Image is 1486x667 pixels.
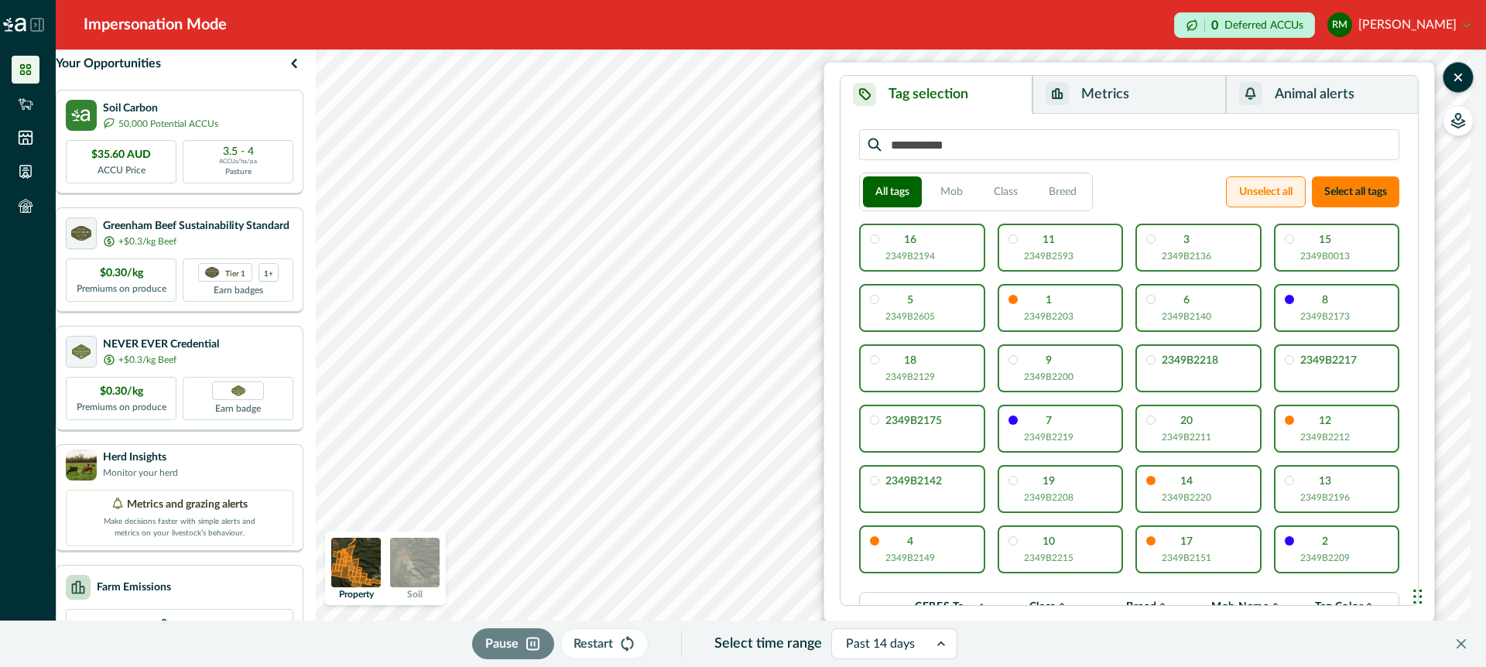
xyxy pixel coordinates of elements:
p: 2349B2136 [1162,249,1211,263]
p: 10 [1043,536,1055,547]
p: Class [1029,600,1056,613]
p: 2349B2209 [1300,551,1350,565]
img: property preview [331,538,381,587]
img: certification logo [205,267,219,278]
p: 16 [904,234,916,245]
p: 2349B2173 [1300,310,1350,323]
p: Breed [1126,600,1157,613]
p: Farm Emissions [97,580,171,596]
p: Make decisions faster with simple alerts and metrics on your livestock’s behaviour. [102,513,257,539]
p: Property [339,590,374,599]
p: 2349B2194 [885,249,935,263]
p: NEVER EVER Credential [103,337,219,353]
p: 2349B2196 [1300,491,1350,505]
p: CERES Tag VID [915,600,977,613]
p: Premiums on produce [77,400,166,414]
p: 7 [1046,416,1052,426]
p: Select time range [714,634,822,655]
iframe: Chat Widget [1409,558,1486,632]
button: Select all tags [1312,176,1399,207]
p: Tag Color [1315,600,1363,613]
p: Mob Name [1211,600,1269,613]
p: 2349B2219 [1024,430,1073,444]
img: certification logo [71,226,91,241]
p: 0 [1211,19,1218,32]
p: 20 [1180,416,1193,426]
p: Soil Carbon [103,101,218,117]
p: 5 [907,295,913,306]
p: 2349B2605 [885,310,935,323]
p: 11 [1043,234,1055,245]
p: Metrics and grazing alerts [127,497,248,513]
p: Monitor your herd [103,466,178,480]
p: Greenham Beef Sustainability Standard [103,218,289,234]
p: 2349B2208 [1024,491,1073,505]
p: $0.30/kg [100,384,143,400]
p: 17 [1180,536,1193,547]
img: soil preview [390,538,440,587]
p: 2349B2218 [1162,355,1218,366]
button: Rodney McIntyre[PERSON_NAME] [1327,6,1471,43]
p: 2349B2215 [1024,551,1073,565]
p: Herd Insights [103,450,178,466]
p: $35.60 AUD [91,147,151,163]
p: 12 [1319,416,1331,426]
p: 2349B2149 [885,551,935,565]
button: Class [981,176,1030,207]
p: 0 [161,616,199,632]
button: Mob [928,176,975,207]
p: 2349B0013 [1300,249,1350,263]
p: Pasture [225,166,252,178]
canvas: Map [316,50,1471,667]
p: 8 [1322,295,1328,306]
button: Breed [1036,176,1089,207]
p: 4 [907,536,913,547]
button: All tags [863,176,922,207]
p: 18 [904,355,916,366]
button: Tag selection [841,76,1032,114]
div: more credentials avaialble [259,263,279,282]
p: 2349B2203 [1024,310,1073,323]
p: Pause [485,635,519,653]
img: Greenham NEVER EVER certification badge [231,385,245,397]
p: 1+ [264,268,273,278]
p: $0.30/kg [100,265,143,282]
p: Earn badges [214,282,263,297]
div: Drag [1413,573,1423,620]
p: Earn badge [215,400,261,416]
button: Pause [472,628,554,659]
p: 15 [1319,234,1331,245]
p: 50,000 Potential ACCUs [118,117,218,131]
button: Unselect all [1226,176,1306,207]
div: Impersonation Mode [84,13,227,36]
p: 2349B2217 [1300,355,1357,366]
p: Restart [574,635,613,653]
button: Close [1449,631,1474,656]
button: Restart [560,628,649,659]
p: 2349B2593 [1024,249,1073,263]
p: 2349B2200 [1024,370,1073,384]
p: Your Opportunities [56,54,161,73]
p: 3.5 - 4 [223,146,254,157]
p: Tier 1 [225,268,245,278]
button: Metrics [1032,76,1225,114]
p: 2349B2129 [885,370,935,384]
p: ACCUs/ha/pa [219,157,257,166]
p: Deferred ACCUs [1224,19,1303,31]
p: 6 [1183,295,1190,306]
p: 2349B2140 [1162,310,1211,323]
p: 14 [1180,476,1193,487]
p: 19 [1043,476,1055,487]
p: +$0.3/kg Beef [118,234,176,248]
p: 2 [1322,536,1328,547]
p: 2349B2212 [1300,430,1350,444]
p: +$0.3/kg Beef [118,353,176,367]
p: 3 [1183,234,1190,245]
p: Soil [407,590,423,599]
img: certification logo [72,344,91,360]
p: 9 [1046,355,1052,366]
p: 2349B2151 [1162,551,1211,565]
button: Animal alerts [1226,76,1418,114]
p: ACCU Price [98,163,146,177]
